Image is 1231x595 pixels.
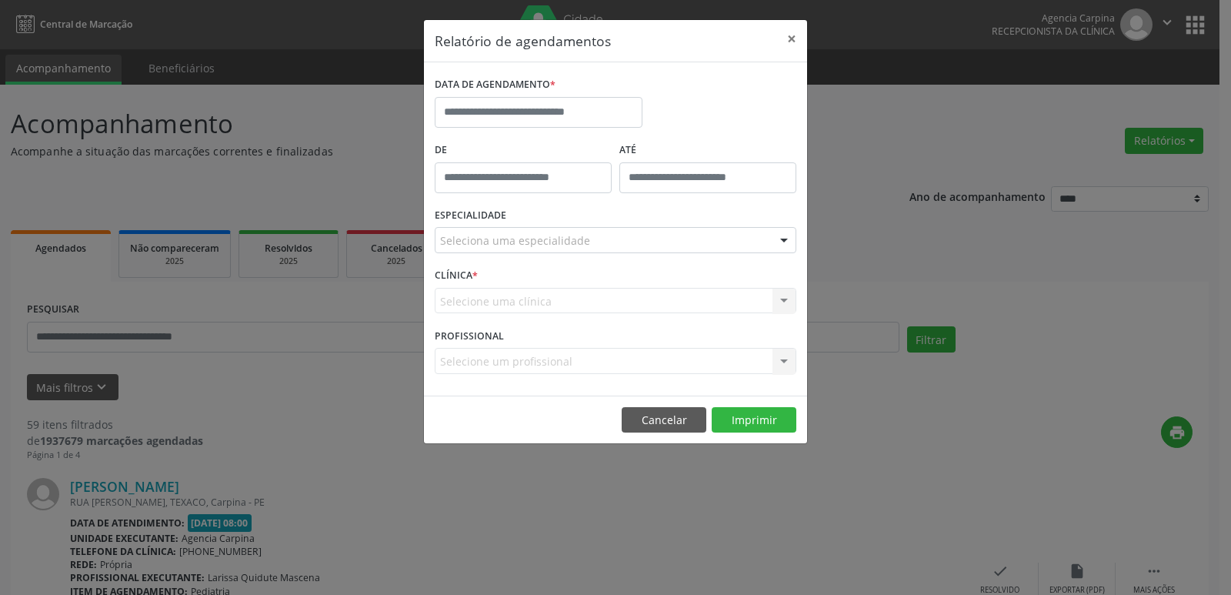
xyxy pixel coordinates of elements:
[435,73,555,97] label: DATA DE AGENDAMENTO
[712,407,796,433] button: Imprimir
[776,20,807,58] button: Close
[435,204,506,228] label: ESPECIALIDADE
[622,407,706,433] button: Cancelar
[435,139,612,162] label: De
[435,264,478,288] label: CLÍNICA
[435,31,611,51] h5: Relatório de agendamentos
[435,324,504,348] label: PROFISSIONAL
[619,139,796,162] label: ATÉ
[440,232,590,249] span: Seleciona uma especialidade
